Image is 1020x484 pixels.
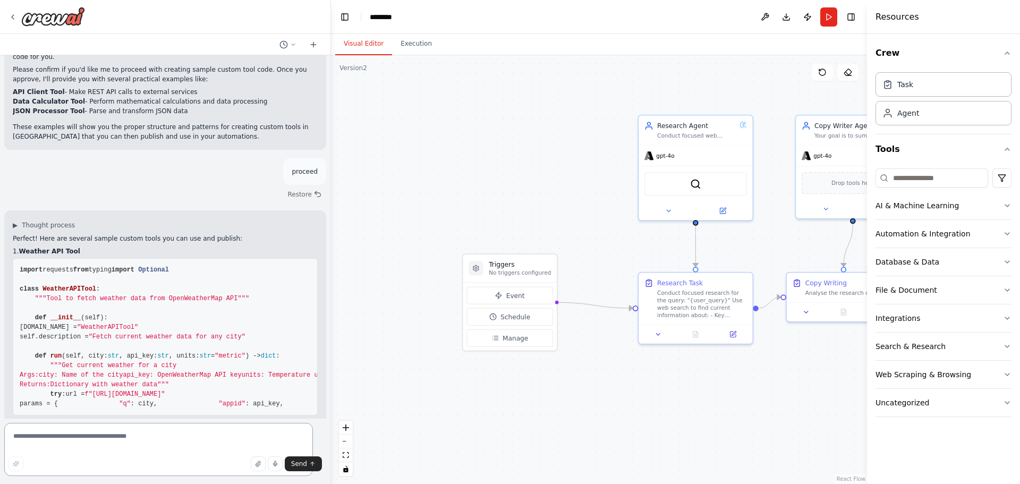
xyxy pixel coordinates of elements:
div: TriggersNo triggers configuredEventScheduleManage [462,253,558,352]
div: Conduct focused web research on current audit regulations, compliance requirements, and industry ... [657,132,736,140]
button: Database & Data [875,248,1011,276]
span: : city, [131,400,157,407]
span: "appid" [218,400,245,407]
button: Integrations [875,304,1011,332]
span: __init__ [50,314,81,321]
span: "q" [119,400,131,407]
img: Logo [21,7,85,26]
div: Copy Writer Agent [814,121,893,130]
button: Web Scraping & Browsing [875,361,1011,388]
div: Conduct focused research for the query: "{user_query}" Use web search to find current information... [657,290,747,319]
span: dict [261,352,276,360]
button: Manage [466,329,553,347]
div: Database & Data [875,257,939,267]
button: ▶Thought process [13,221,75,230]
span: class [20,285,39,293]
g: Edge from 795e28bd-fffc-43d7-a4bb-c21c9ab73544 to 1d79bd13-3649-4115-990c-10218cb62315 [759,292,781,312]
span: def [35,314,47,321]
span: api_key: OpenWeatherMap API key [123,371,241,379]
span: str [108,352,120,360]
button: zoom out [339,435,353,448]
span: : [62,390,65,398]
button: Hide left sidebar [337,10,352,24]
button: Event [466,287,553,304]
div: Copy WritingAnalyse the research output [786,272,902,322]
span: ): [100,314,107,321]
div: Search & Research [875,341,946,352]
li: - Parse and transform JSON data [13,106,318,116]
p: No triggers configured [489,269,551,277]
button: No output available [824,307,863,318]
span: ( [62,352,65,360]
strong: API Client Tool [13,88,65,96]
span: Thought process [22,221,75,230]
button: File & Document [875,276,1011,304]
span: import [112,266,134,274]
span: def [35,352,47,360]
span: self [84,314,100,321]
span: , api_key: [119,352,157,360]
span: units: Temperature units (metric, imperial, [PERSON_NAME]) [242,371,464,379]
strong: Data Calculator Tool [13,98,85,105]
button: Start a new chat [305,38,322,51]
span: requests [42,266,73,274]
div: Web Scraping & Browsing [875,369,971,380]
span: f"[URL][DOMAIN_NAME]" [84,390,165,398]
span: try [50,390,62,398]
div: Version 2 [339,64,367,72]
span: Drop tools here [831,179,874,188]
span: url = [65,390,84,398]
nav: breadcrumb [370,12,399,22]
div: Research Agent [657,121,736,130]
h2: 1. [13,247,318,256]
span: run [50,352,62,360]
button: Send [285,456,322,471]
span: self, city: [65,352,107,360]
span: params = { [20,400,58,407]
span: ▶ [13,221,18,230]
button: AI & Machine Learning [875,192,1011,219]
div: AI & Machine Learning [875,200,959,211]
strong: Weather API Tool [19,248,80,255]
div: Research AgentConduct focused web research on current audit regulations, compliance requirements,... [638,115,754,221]
span: Manage [503,334,528,343]
button: Switch to previous chat [275,38,301,51]
a: React Flow attribution [837,476,865,482]
span: from [73,266,89,274]
button: Hide right sidebar [844,10,858,24]
span: str [200,352,211,360]
span: "Fetch current weather data for any city" [89,333,245,341]
div: Integrations [875,313,920,324]
span: """ [157,381,169,388]
li: - Perform mathematical calculations and data processing [13,97,318,106]
span: = [211,352,215,360]
p: These examples will show you the proper structure and patterns for creating custom tools in [GEOG... [13,122,318,141]
p: proceed [292,167,318,176]
span: import [20,266,42,274]
span: str [157,352,169,360]
button: Open in side panel [696,205,749,216]
button: Restore [283,187,326,202]
button: Uncategorized [875,389,1011,417]
span: "WeatherAPITool" [77,324,138,331]
strong: JSON Processor Tool [13,107,85,115]
span: Returns: [20,381,50,388]
div: Task [897,79,913,90]
span: WeatherAPITool [42,285,96,293]
button: fit view [339,448,353,462]
span: self.description = [20,333,89,341]
div: Agent [897,108,919,118]
span: "metric" [215,352,245,360]
span: : [96,285,100,293]
span: : api_key, [245,400,284,407]
button: Automation & Integration [875,220,1011,248]
p: Please confirm if you'd like me to proceed with creating sample custom tool code. Once you approv... [13,65,318,84]
div: Copy Writing [805,278,847,287]
h4: Resources [875,11,919,23]
button: Visual Editor [335,33,392,55]
g: Edge from ade4537b-a757-41c6-b9f5-253d5d4f5d20 to 1d79bd13-3649-4115-990c-10218cb62315 [839,224,857,267]
p: Perfect! Here are several sample custom tools you can use and publish: [13,234,318,243]
g: Edge from 8a1f0552-9e5e-4998-97ce-2371a8403b4e to 795e28bd-fffc-43d7-a4bb-c21c9ab73544 [691,226,700,267]
span: Send [291,460,307,468]
div: File & Document [875,285,937,295]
